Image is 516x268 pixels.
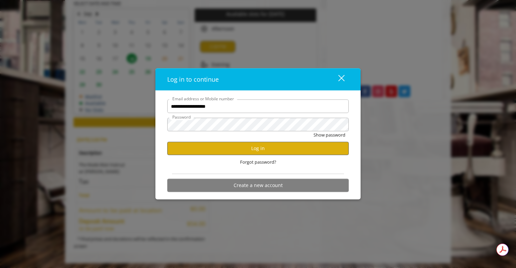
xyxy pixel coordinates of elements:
button: Log in [167,142,349,155]
label: Email address or Mobile number [169,96,237,102]
label: Password [169,114,194,120]
button: close dialog [326,72,349,86]
span: Log in to continue [167,75,219,83]
input: Email address or Mobile number [167,100,349,113]
button: Show password [314,131,345,139]
div: close dialog [330,74,344,84]
input: Password [167,118,349,131]
span: Forgot password? [240,159,276,166]
button: Create a new account [167,179,349,192]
